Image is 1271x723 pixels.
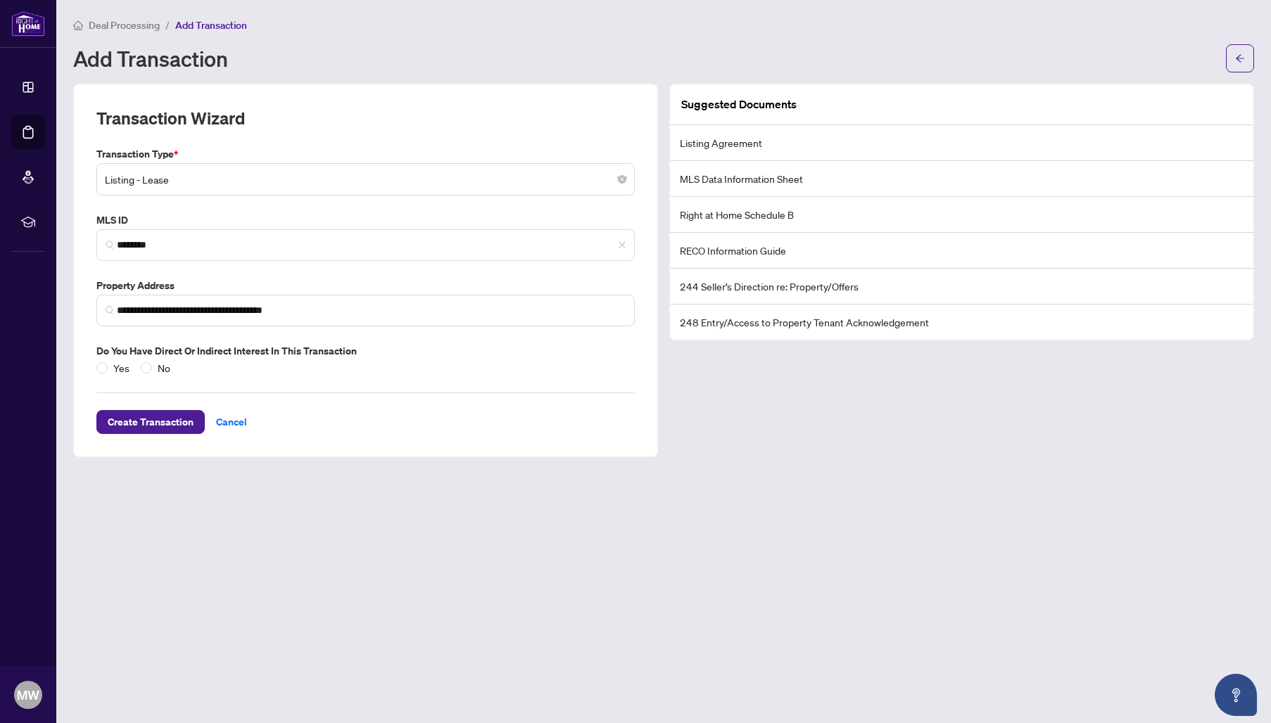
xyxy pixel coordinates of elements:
[96,212,635,228] label: MLS ID
[96,107,245,129] h2: Transaction Wizard
[105,166,626,193] span: Listing - Lease
[17,685,39,705] span: MW
[670,161,1253,197] li: MLS Data Information Sheet
[96,343,635,359] label: Do you have direct or indirect interest in this transaction
[106,306,114,314] img: search_icon
[152,360,176,376] span: No
[670,233,1253,269] li: RECO Information Guide
[618,175,626,184] span: close-circle
[11,11,45,37] img: logo
[670,197,1253,233] li: Right at Home Schedule B
[73,47,228,70] h1: Add Transaction
[165,17,170,33] li: /
[108,360,135,376] span: Yes
[670,305,1253,340] li: 248 Entry/Access to Property Tenant Acknowledgement
[89,19,160,32] span: Deal Processing
[73,20,83,30] span: home
[670,125,1253,161] li: Listing Agreement
[96,410,205,434] button: Create Transaction
[618,241,626,249] span: close
[106,241,114,249] img: search_icon
[205,410,258,434] button: Cancel
[1235,53,1245,63] span: arrow-left
[681,96,797,113] article: Suggested Documents
[175,19,247,32] span: Add Transaction
[1215,674,1257,716] button: Open asap
[96,278,635,293] label: Property Address
[96,146,635,162] label: Transaction Type
[670,269,1253,305] li: 244 Seller’s Direction re: Property/Offers
[108,411,194,433] span: Create Transaction
[216,411,247,433] span: Cancel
